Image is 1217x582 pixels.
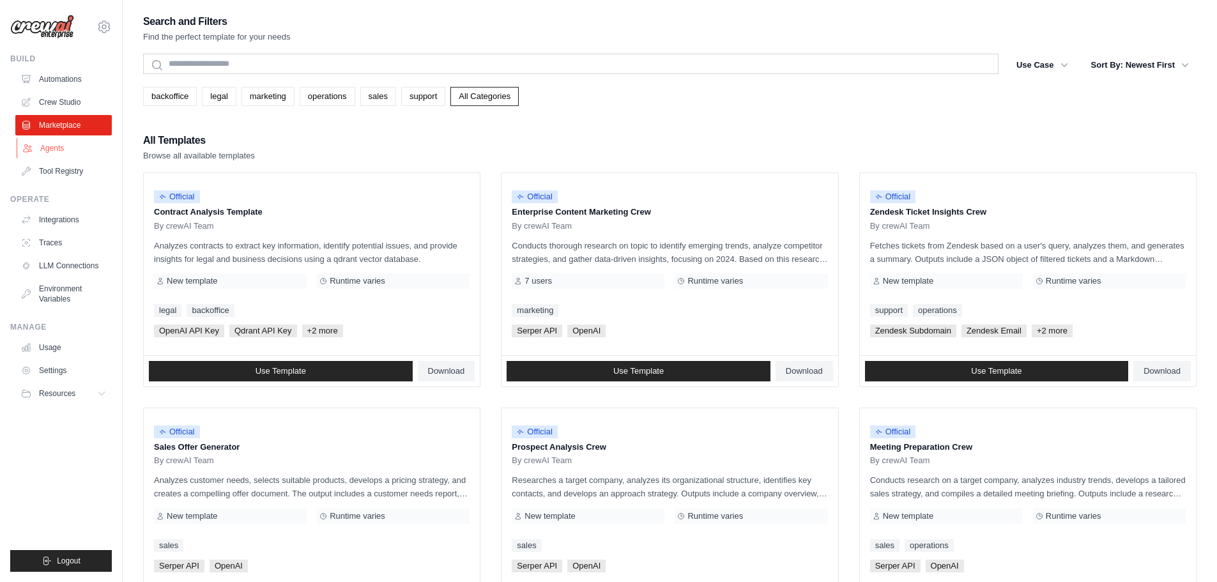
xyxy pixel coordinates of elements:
[15,256,112,276] a: LLM Connections
[883,511,933,521] span: New template
[512,473,827,500] p: Researches a target company, analyzes its organizational structure, identifies key contacts, and ...
[167,276,217,286] span: New template
[512,456,572,466] span: By crewAI Team
[401,87,445,106] a: support
[143,87,197,106] a: backoffice
[870,325,956,337] span: Zendesk Subdomain
[15,69,112,89] a: Automations
[512,190,558,203] span: Official
[512,304,558,317] a: marketing
[15,210,112,230] a: Integrations
[154,221,214,231] span: By crewAI Team
[1083,54,1197,77] button: Sort By: Newest First
[512,441,827,454] p: Prospect Analysis Crew
[512,325,562,337] span: Serper API
[870,441,1186,454] p: Meeting Preparation Crew
[870,473,1186,500] p: Conducts research on a target company, analyzes industry trends, develops a tailored sales strate...
[15,279,112,309] a: Environment Variables
[567,325,606,337] span: OpenAI
[870,221,930,231] span: By crewAI Team
[15,360,112,381] a: Settings
[15,161,112,181] a: Tool Registry
[870,539,899,552] a: sales
[905,539,954,552] a: operations
[202,87,236,106] a: legal
[10,550,112,572] button: Logout
[143,31,291,43] p: Find the perfect template for your needs
[428,366,465,376] span: Download
[913,304,962,317] a: operations
[961,325,1027,337] span: Zendesk Email
[330,511,385,521] span: Runtime varies
[57,556,80,566] span: Logout
[187,304,234,317] a: backoffice
[524,276,552,286] span: 7 users
[154,441,470,454] p: Sales Offer Generator
[1144,366,1181,376] span: Download
[15,337,112,358] a: Usage
[870,239,1186,266] p: Fetches tickets from Zendesk based on a user's query, analyzes them, and generates a summary. Out...
[39,388,75,399] span: Resources
[776,361,833,381] a: Download
[10,54,112,64] div: Build
[241,87,295,106] a: marketing
[143,132,255,149] h2: All Templates
[154,473,470,500] p: Analyzes customer needs, selects suitable products, develops a pricing strategy, and creates a co...
[567,560,606,572] span: OpenAI
[786,366,823,376] span: Download
[17,138,113,158] a: Agents
[512,206,827,218] p: Enterprise Content Marketing Crew
[154,539,183,552] a: sales
[1046,276,1101,286] span: Runtime varies
[865,361,1129,381] a: Use Template
[154,206,470,218] p: Contract Analysis Template
[450,87,519,106] a: All Categories
[300,87,355,106] a: operations
[154,560,204,572] span: Serper API
[613,366,664,376] span: Use Template
[154,425,200,438] span: Official
[143,13,291,31] h2: Search and Filters
[154,304,181,317] a: legal
[154,456,214,466] span: By crewAI Team
[15,233,112,253] a: Traces
[512,539,541,552] a: sales
[507,361,770,381] a: Use Template
[1009,54,1076,77] button: Use Case
[10,15,74,39] img: Logo
[870,425,916,438] span: Official
[360,87,396,106] a: sales
[512,239,827,266] p: Conducts thorough research on topic to identify emerging trends, analyze competitor strategies, a...
[870,304,908,317] a: support
[15,92,112,112] a: Crew Studio
[15,383,112,404] button: Resources
[512,221,572,231] span: By crewAI Team
[154,325,224,337] span: OpenAI API Key
[971,366,1022,376] span: Use Template
[143,149,255,162] p: Browse all available templates
[330,276,385,286] span: Runtime varies
[1046,511,1101,521] span: Runtime varies
[926,560,964,572] span: OpenAI
[418,361,475,381] a: Download
[229,325,297,337] span: Qdrant API Key
[15,115,112,135] a: Marketplace
[870,206,1186,218] p: Zendesk Ticket Insights Crew
[687,276,743,286] span: Runtime varies
[524,511,575,521] span: New template
[883,276,933,286] span: New template
[154,239,470,266] p: Analyzes contracts to extract key information, identify potential issues, and provide insights fo...
[870,560,921,572] span: Serper API
[149,361,413,381] a: Use Template
[512,560,562,572] span: Serper API
[687,511,743,521] span: Runtime varies
[10,194,112,204] div: Operate
[256,366,306,376] span: Use Template
[512,425,558,438] span: Official
[1032,325,1073,337] span: +2 more
[154,190,200,203] span: Official
[10,322,112,332] div: Manage
[870,190,916,203] span: Official
[302,325,343,337] span: +2 more
[870,456,930,466] span: By crewAI Team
